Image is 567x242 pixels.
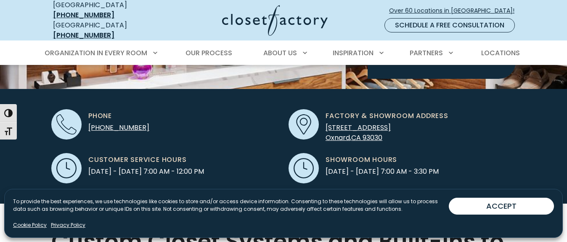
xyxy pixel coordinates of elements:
[53,10,114,20] a: [PHONE_NUMBER]
[326,133,350,143] span: Oxnard
[185,48,232,58] span: Our Process
[449,198,554,215] button: ACCEPT
[326,155,397,165] span: Showroom Hours
[13,198,449,213] p: To provide the best experiences, we use technologies like cookies to store and/or access device i...
[326,123,391,143] a: [STREET_ADDRESS] Oxnard,CA 93030
[384,18,515,32] a: Schedule a Free Consultation
[351,133,361,143] span: CA
[389,3,522,18] a: Over 60 Locations in [GEOGRAPHIC_DATA]!
[326,111,448,121] span: Factory & Showroom Address
[481,48,520,58] span: Locations
[326,167,439,177] span: [DATE] - [DATE] 7:00 AM - 3:30 PM
[88,155,187,165] span: Customer Service Hours
[13,221,47,229] a: Cookie Policy
[53,20,156,40] div: [GEOGRAPHIC_DATA]
[326,123,391,132] span: [STREET_ADDRESS]
[410,48,443,58] span: Partners
[88,167,204,177] span: [DATE] - [DATE] 7:00 AM - 12:00 PM
[222,5,328,36] img: Closet Factory Logo
[45,48,147,58] span: Organization in Every Room
[389,6,521,15] span: Over 60 Locations in [GEOGRAPHIC_DATA]!
[88,111,112,121] span: Phone
[39,41,528,65] nav: Primary Menu
[51,221,85,229] a: Privacy Policy
[263,48,297,58] span: About Us
[88,123,149,132] a: [PHONE_NUMBER]
[363,133,382,143] span: 93030
[333,48,374,58] span: Inspiration
[53,30,114,40] a: [PHONE_NUMBER]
